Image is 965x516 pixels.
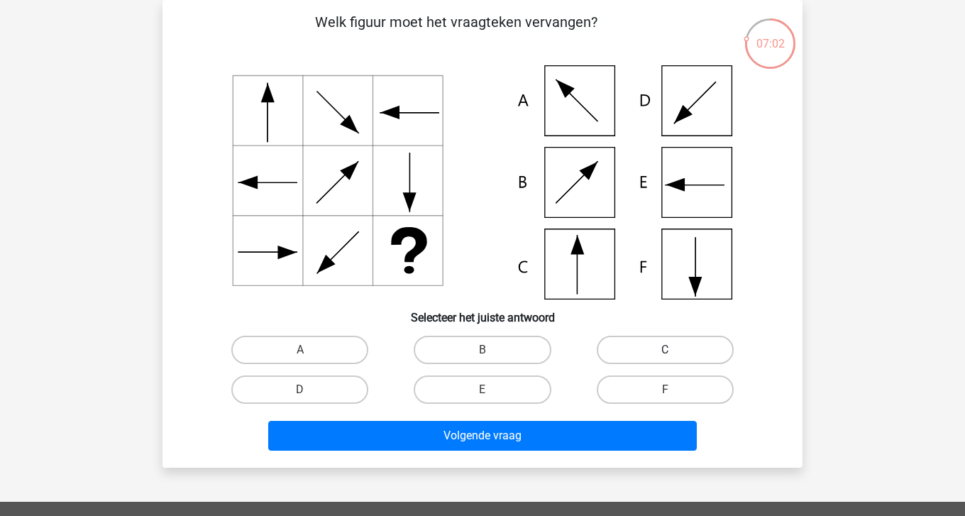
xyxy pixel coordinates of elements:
[597,336,734,364] label: C
[185,11,727,54] p: Welk figuur moet het vraagteken vervangen?
[414,375,551,404] label: E
[185,300,780,324] h6: Selecteer het juiste antwoord
[414,336,551,364] label: B
[268,421,697,451] button: Volgende vraag
[231,375,368,404] label: D
[597,375,734,404] label: F
[744,17,797,53] div: 07:02
[231,336,368,364] label: A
